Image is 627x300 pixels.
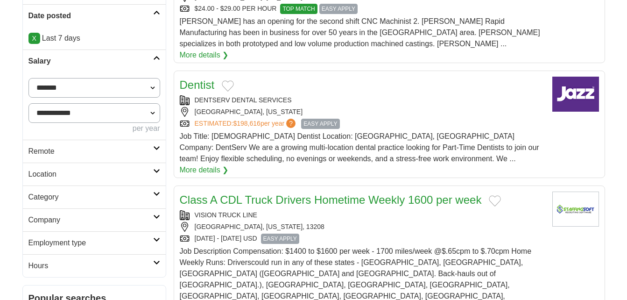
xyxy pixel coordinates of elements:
a: Class A CDL Truck Drivers Hometime Weekly 1600 per week [180,193,482,206]
div: $24.00 - $29.00 PER HOUR [180,4,545,14]
span: EASY APPLY [319,4,358,14]
span: ? [286,119,296,128]
a: Remote [23,140,166,163]
h2: Location [28,169,153,180]
a: Company [23,208,166,231]
a: Location [23,163,166,186]
h2: Employment type [28,237,153,249]
h2: Date posted [28,10,153,21]
div: [DATE] - [DATE] USD [180,234,545,244]
span: TOP MATCH [280,4,317,14]
p: Last 7 days [28,33,160,44]
a: X [28,33,40,44]
span: $198,616 [233,120,260,127]
a: Date posted [23,4,166,27]
div: [GEOGRAPHIC_DATA], [US_STATE] [180,107,545,117]
a: Hours [23,254,166,277]
span: [PERSON_NAME] has an opening for the second shift CNC Machinist 2. [PERSON_NAME] Rapid Manufactur... [180,17,540,48]
span: EASY APPLY [301,119,339,129]
a: Salary [23,50,166,72]
div: per year [28,123,160,134]
a: Category [23,186,166,208]
button: Add to favorite jobs [489,195,501,207]
h2: Hours [28,260,153,271]
a: More details ❯ [180,50,229,61]
div: [GEOGRAPHIC_DATA], [US_STATE], 13208 [180,222,545,232]
div: VISION TRUCK LINE [180,210,545,220]
span: EASY APPLY [261,234,299,244]
h2: Company [28,214,153,226]
div: DENTSERV DENTAL SERVICES [180,95,545,105]
img: Company logo [552,192,599,227]
h2: Salary [28,56,153,67]
h2: Category [28,192,153,203]
a: Dentist [180,79,215,91]
h2: Remote [28,146,153,157]
a: Employment type [23,231,166,254]
span: Job Title: [DEMOGRAPHIC_DATA] Dentist Location: [GEOGRAPHIC_DATA], [GEOGRAPHIC_DATA] Company: Den... [180,132,539,163]
button: Add to favorite jobs [222,80,234,92]
a: ESTIMATED:$198,616per year? [195,119,298,129]
a: More details ❯ [180,164,229,176]
img: Company logo [552,77,599,112]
